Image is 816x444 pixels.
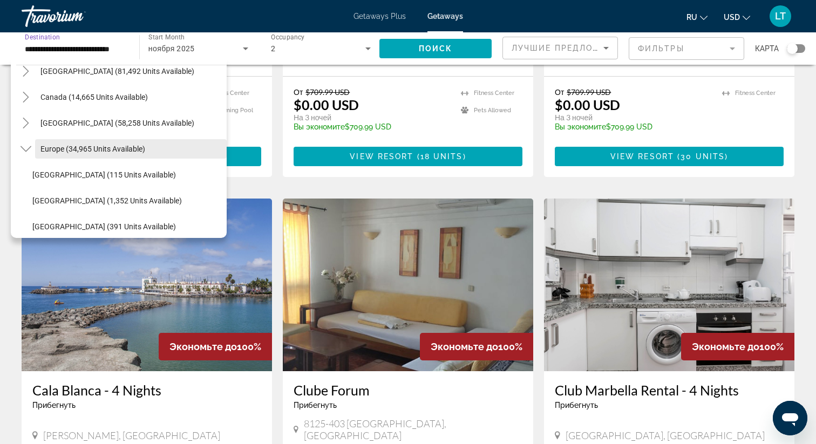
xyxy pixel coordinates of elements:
[567,87,611,97] span: $709.99 USD
[40,145,145,153] span: Europe (34,965 units available)
[681,152,725,161] span: 30 units
[735,90,776,97] span: Fitness Center
[294,122,345,131] span: Вы экономите
[474,107,511,114] span: Pets Allowed
[773,401,807,435] iframe: Schaltfläche zum Öffnen des Messaging-Fensters
[35,62,227,81] button: [GEOGRAPHIC_DATA] (81,492 units available)
[431,341,498,352] span: Экономьте до
[25,33,60,40] span: Destination
[16,62,35,81] button: Toggle Mexico (81,492 units available)
[209,107,253,114] span: Swimming Pool
[555,122,606,131] span: Вы экономите
[775,11,786,22] span: LT
[294,87,303,97] span: От
[32,170,176,179] span: [GEOGRAPHIC_DATA] (115 units available)
[32,222,176,231] span: [GEOGRAPHIC_DATA] (391 units available)
[159,333,272,360] div: 100%
[555,382,784,398] a: Club Marbella Rental - 4 Nights
[427,12,463,21] a: Getaways
[294,382,522,398] a: Clube Forum
[474,90,514,97] span: Fitness Center
[22,2,130,30] a: Travorium
[304,418,522,441] span: 8125-403 [GEOGRAPHIC_DATA], [GEOGRAPHIC_DATA]
[555,147,784,166] button: View Resort(30 units)
[555,122,711,131] p: $709.99 USD
[555,97,620,113] p: $0.00 USD
[271,33,305,41] span: Occupancy
[413,152,466,161] span: ( )
[35,87,227,107] button: Canada (14,665 units available)
[350,152,413,161] span: View Resort
[724,9,750,25] button: Change currency
[629,37,744,60] button: Filter
[22,199,272,371] img: 2447E01X.jpg
[16,88,35,107] button: Toggle Canada (14,665 units available)
[16,114,35,133] button: Toggle Caribbean & Atlantic Islands (58,258 units available)
[40,67,194,76] span: [GEOGRAPHIC_DATA] (81,492 units available)
[27,165,227,185] button: [GEOGRAPHIC_DATA] (115 units available)
[294,122,450,131] p: $709.99 USD
[148,44,195,53] span: ноября 2025
[379,39,492,58] button: Поиск
[294,147,522,166] button: View Resort(18 units)
[294,113,450,122] p: На 3 ночей
[43,429,220,441] span: [PERSON_NAME], [GEOGRAPHIC_DATA]
[555,401,598,409] span: Прибегнуть
[674,152,728,161] span: ( )
[419,44,453,53] span: Поиск
[169,341,237,352] span: Экономьте до
[512,44,627,52] span: Лучшие предложения
[512,42,609,54] mat-select: Sort by
[692,341,759,352] span: Экономьте до
[420,333,533,360] div: 100%
[32,196,182,205] span: [GEOGRAPHIC_DATA] (1,352 units available)
[724,13,740,22] span: USD
[305,87,350,97] span: $709.99 USD
[35,139,227,159] button: Europe (34,965 units available)
[755,41,779,56] span: карта
[35,113,227,133] button: [GEOGRAPHIC_DATA] (58,258 units available)
[555,87,564,97] span: От
[32,382,261,398] a: Cala Blanca - 4 Nights
[294,97,359,113] p: $0.00 USD
[294,401,337,409] span: Прибегнуть
[16,140,35,159] button: Toggle Europe (34,965 units available)
[766,5,794,28] button: User Menu
[544,199,794,371] img: 2404I01X.jpg
[27,191,227,210] button: [GEOGRAPHIC_DATA] (1,352 units available)
[353,12,406,21] a: Getaways Plus
[32,401,76,409] span: Прибегнуть
[209,90,249,97] span: Fitness Center
[271,44,275,53] span: 2
[40,119,194,127] span: [GEOGRAPHIC_DATA] (58,258 units available)
[686,9,708,25] button: Change language
[555,113,711,122] p: На 3 ночей
[420,152,463,161] span: 18 units
[27,217,227,236] button: [GEOGRAPHIC_DATA] (391 units available)
[148,33,185,41] span: Start Month
[610,152,674,161] span: View Resort
[40,93,148,101] span: Canada (14,665 units available)
[283,199,533,371] img: 1447I01X.jpg
[681,333,794,360] div: 100%
[566,429,765,441] span: [GEOGRAPHIC_DATA], [GEOGRAPHIC_DATA]
[686,13,697,22] span: ru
